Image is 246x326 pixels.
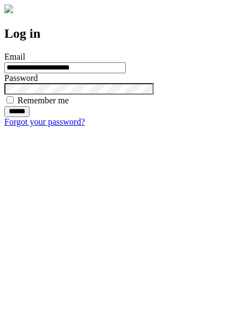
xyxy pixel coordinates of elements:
img: logo-4e3dc11c47720685a147b03b5a06dd966a58ff35d612b21f08c02c0306f2b779.png [4,4,13,13]
label: Remember me [17,96,69,105]
a: Forgot your password? [4,117,85,126]
h2: Log in [4,26,242,41]
label: Email [4,52,25,61]
label: Password [4,73,38,83]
